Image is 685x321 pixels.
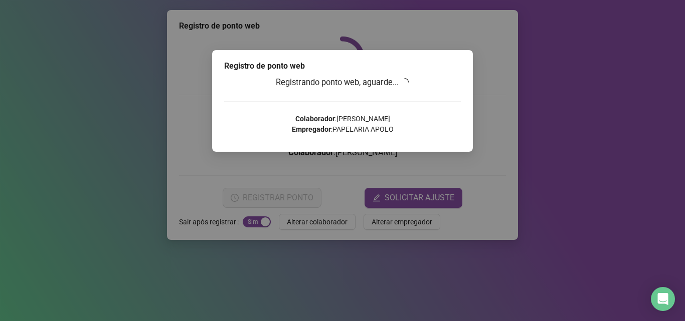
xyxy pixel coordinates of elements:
div: Registro de ponto web [224,60,461,72]
h3: Registrando ponto web, aguarde... [224,76,461,89]
div: Open Intercom Messenger [651,287,675,311]
span: loading [400,78,409,87]
p: : [PERSON_NAME] : PAPELARIA APOLO [224,114,461,135]
strong: Colaborador [295,115,335,123]
strong: Empregador [292,125,331,133]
